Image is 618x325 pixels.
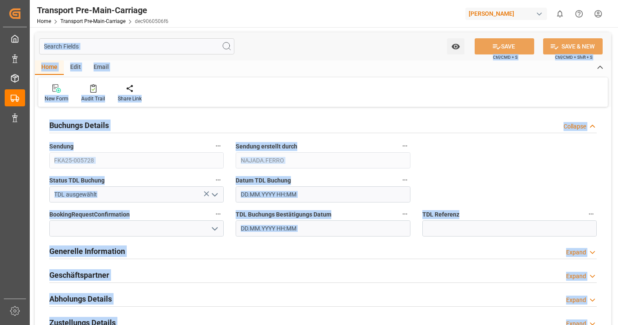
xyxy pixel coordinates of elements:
button: open menu [208,222,221,235]
div: Transport Pre-Main-Carriage [37,4,168,17]
input: Search Fields [39,38,234,54]
button: Status TDL Buchung [213,174,224,185]
h2: Geschäftspartner [49,269,109,281]
button: open menu [208,188,221,201]
div: Home [35,60,64,75]
span: BookingRequestConfirmation [49,210,130,219]
span: Status TDL Buchung [49,176,105,185]
span: TDL Referenz [422,210,459,219]
div: Share Link [118,95,142,103]
a: Home [37,18,51,24]
button: TDL Referenz [586,208,597,220]
a: Transport Pre-Main-Carriage [60,18,125,24]
input: DD.MM.YYYY HH:MM [236,186,410,202]
div: Audit Trail [81,95,105,103]
span: Sendung erstellt durch [236,142,297,151]
div: Edit [64,60,87,75]
div: New Form [45,95,68,103]
button: [PERSON_NAME] [465,6,550,22]
span: Datum TDL Buchung [236,176,291,185]
input: DD.MM.YYYY HH:MM [236,220,410,237]
div: Email [87,60,115,75]
div: Expand [566,248,586,257]
h2: Abholungs Details [49,293,112,305]
div: Expand [566,296,586,305]
button: BookingRequestConfirmation [213,208,224,220]
button: open menu [447,38,464,54]
div: Collapse [564,122,586,131]
button: Sendung [213,140,224,151]
button: Sendung erstellt durch [399,140,410,151]
button: TDL Buchungs Bestätigungs Datum [399,208,410,220]
button: SAVE [475,38,534,54]
button: Help Center [570,4,589,23]
button: show 0 new notifications [550,4,570,23]
span: Ctrl/CMD + Shift + S [555,54,592,60]
div: Expand [566,272,586,281]
h2: Generelle Information [49,245,125,257]
button: SAVE & NEW [543,38,603,54]
span: Sendung [49,142,74,151]
div: [PERSON_NAME] [465,8,547,20]
button: Datum TDL Buchung [399,174,410,185]
span: Ctrl/CMD + S [493,54,518,60]
span: TDL Buchungs Bestätigungs Datum [236,210,331,219]
h2: Buchungs Details [49,120,109,131]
